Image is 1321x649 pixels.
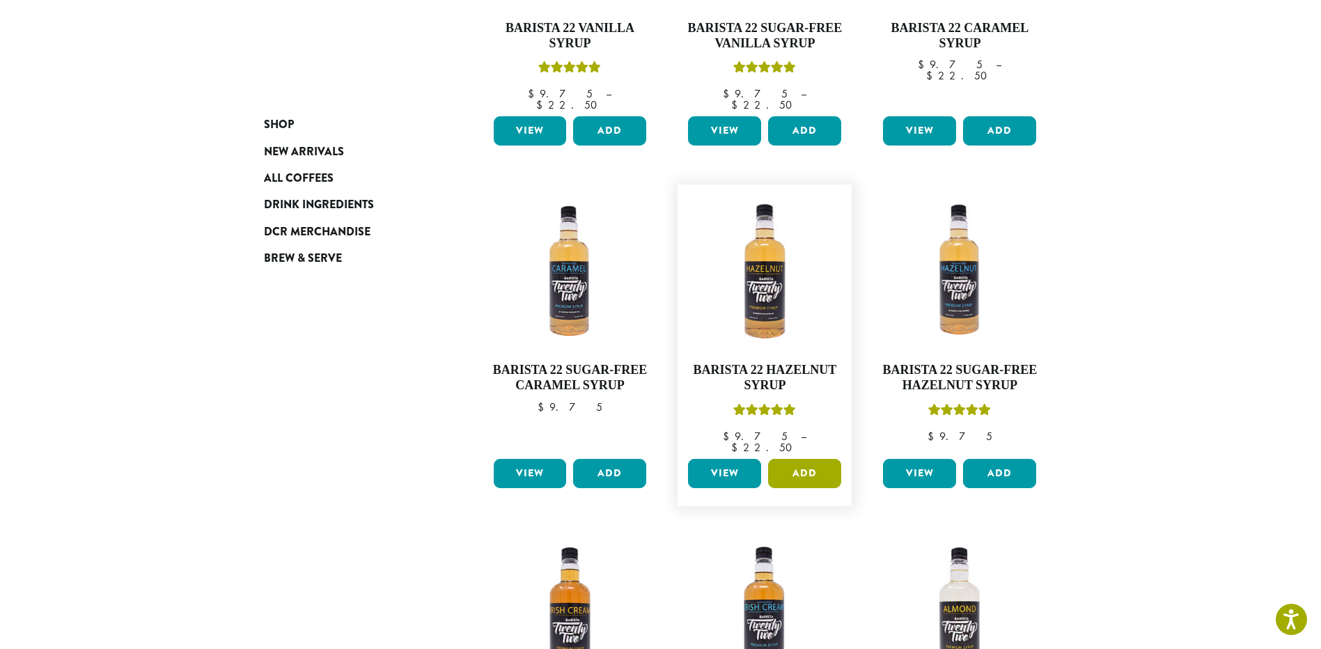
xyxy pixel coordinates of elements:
a: All Coffees [264,165,431,191]
span: All Coffees [264,170,334,187]
bdi: 9.75 [723,86,788,101]
span: $ [731,97,743,112]
a: New Arrivals [264,138,431,164]
h4: Barista 22 Caramel Syrup [880,21,1040,51]
bdi: 9.75 [538,400,602,414]
button: Add [768,459,841,488]
button: Add [573,116,646,146]
a: View [494,116,567,146]
div: Rated 5.00 out of 5 [733,402,796,423]
span: Brew & Serve [264,250,342,267]
a: View [883,116,956,146]
bdi: 9.75 [928,429,992,444]
bdi: 22.50 [926,68,994,83]
span: $ [928,429,939,444]
a: Drink Ingredients [264,191,431,218]
span: $ [723,86,735,101]
img: SF-HAZELNUT-300x300.png [880,191,1040,352]
button: Add [573,459,646,488]
span: Shop [264,116,294,134]
span: $ [926,68,938,83]
img: HAZELNUT-300x300.png [685,191,845,352]
a: View [688,459,761,488]
div: Rated 5.00 out of 5 [733,59,796,80]
bdi: 9.75 [528,86,593,101]
div: Rated 5.00 out of 5 [928,402,991,423]
span: $ [723,429,735,444]
button: Add [963,459,1036,488]
a: Shop [264,111,431,138]
span: – [606,86,611,101]
bdi: 22.50 [536,97,604,112]
button: Add [768,116,841,146]
a: View [688,116,761,146]
button: Add [963,116,1036,146]
h4: Barista 22 Sugar-Free Hazelnut Syrup [880,363,1040,393]
h4: Barista 22 Sugar-Free Caramel Syrup [490,363,650,393]
div: Rated 5.00 out of 5 [538,59,601,80]
a: Barista 22 Sugar-Free Caramel Syrup $9.75 [490,191,650,453]
span: $ [536,97,548,112]
a: View [494,459,567,488]
h4: Barista 22 Hazelnut Syrup [685,363,845,393]
a: Barista 22 Hazelnut SyrupRated 5.00 out of 5 [685,191,845,453]
img: SF-CARAMEL-300x300.png [490,191,650,352]
span: Drink Ingredients [264,196,374,214]
span: $ [731,440,743,455]
a: Brew & Serve [264,245,431,272]
span: – [996,57,1001,72]
span: $ [528,86,540,101]
span: – [801,86,806,101]
a: Barista 22 Sugar-Free Hazelnut SyrupRated 5.00 out of 5 $9.75 [880,191,1040,453]
bdi: 9.75 [723,429,788,444]
span: New Arrivals [264,143,344,161]
a: DCR Merchandise [264,219,431,245]
bdi: 22.50 [731,440,799,455]
h4: Barista 22 Sugar-Free Vanilla Syrup [685,21,845,51]
span: $ [538,400,549,414]
span: – [801,429,806,444]
a: View [883,459,956,488]
bdi: 9.75 [918,57,983,72]
span: $ [918,57,930,72]
bdi: 22.50 [731,97,799,112]
h4: Barista 22 Vanilla Syrup [490,21,650,51]
span: DCR Merchandise [264,224,370,241]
